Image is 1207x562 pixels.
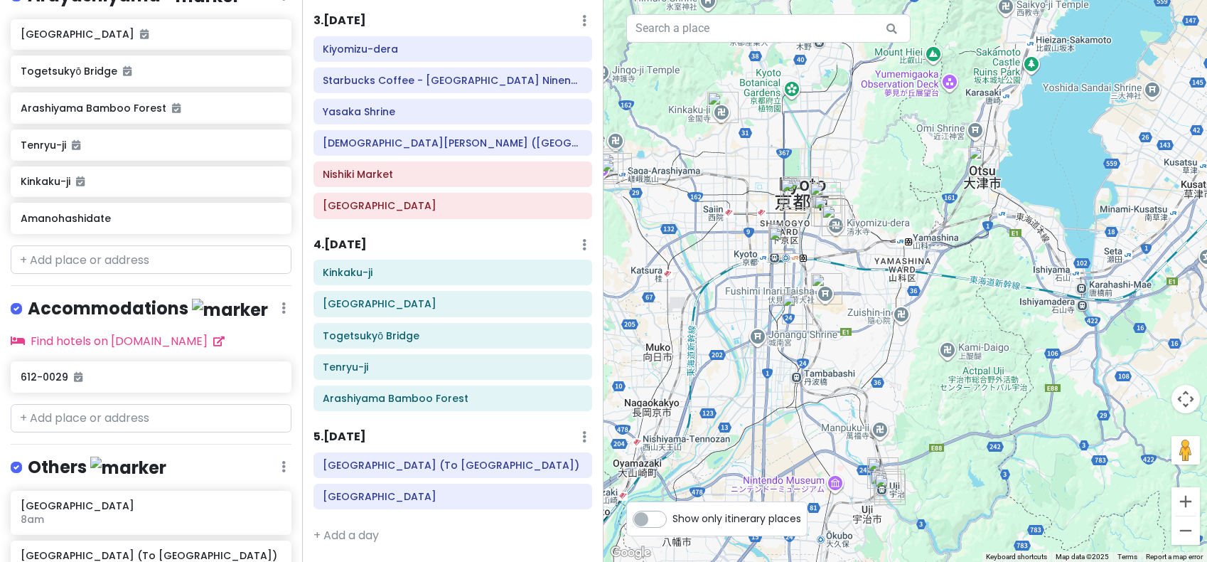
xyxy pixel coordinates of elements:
[783,176,814,208] div: Micasadeco & Cafe Kyoto
[11,404,291,433] input: + Add place or address
[21,175,281,188] h6: Kinkaku-ji
[607,544,654,562] img: Google
[21,139,281,152] h6: Tenryu-ji
[313,430,366,445] h6: 5 . [DATE]
[1171,487,1200,516] button: Zoom in
[587,149,618,180] div: Arashiyama Bamboo Forest
[814,196,845,227] div: Starbucks Coffee - Kyoto Ninenzaka Yasaka Chaya
[323,105,582,118] h6: Yasaka Shrine
[601,159,632,190] div: Togetsukyō Bridge
[11,333,225,349] a: Find hotels on [DOMAIN_NAME]
[323,297,582,310] h6: Arashiyama Station
[11,245,291,274] input: + Add place or address
[788,176,819,208] div: Ichiran - Kyōto Kawaramachi
[323,459,582,472] h6: Kyoto Station (To Fuji)
[192,299,268,321] img: marker
[780,179,812,210] div: Nishiki Market
[768,227,800,258] div: Kyoto Station (To Fuji)
[313,14,366,28] h6: 3 . [DATE]
[1117,553,1137,561] a: Terms
[769,223,800,254] div: Nidec Kyoto Tower
[323,490,582,503] h6: MISHIMA STATION
[323,74,582,87] h6: Starbucks Coffee - Kyoto Ninenzaka Yasaka Chaya
[21,371,281,383] h6: 612-0029
[323,329,582,342] h6: Togetsukyō Bridge
[874,474,906,505] div: Kisen Bridge
[867,457,898,489] div: Uji Station
[323,266,582,279] h6: Kinkaku-ji
[21,102,281,115] h6: Arashiyama Bamboo Forest
[968,146,999,177] div: Otsu
[76,176,85,186] i: Added to itinerary
[323,168,582,181] h6: Nishiki Market
[1171,436,1200,465] button: Drag Pegman onto the map to open Street View
[874,469,905,500] div: Asagiri Bridge
[707,92,739,123] div: Kinkaku-ji
[1056,553,1109,561] span: Map data ©2025
[323,361,582,373] h6: Tenryu-ji
[1146,553,1203,561] a: Report a map error
[21,512,44,526] span: 8am
[74,372,82,382] i: Added to itinerary
[811,273,842,304] div: Fushimi Inari Taisha
[140,29,149,39] i: Added to itinerary
[313,238,367,253] h6: 4 . [DATE]
[323,137,582,149] h6: Hōkan-ji Temple (Yasaka Pagoda)
[21,499,281,512] h6: [GEOGRAPHIC_DATA]
[72,140,80,150] i: Added to itinerary
[313,527,379,544] a: + Add a day
[28,456,166,479] h4: Others
[822,205,853,236] div: Kiyomizu-dera
[172,103,181,113] i: Added to itinerary
[1171,516,1200,545] button: Zoom out
[90,457,166,479] img: marker
[810,182,841,213] div: Yasaka Shrine
[870,471,901,502] div: Byodoin
[323,199,582,212] h6: Nidec Kyoto Tower
[123,66,132,76] i: Added to itinerary
[323,43,582,55] h6: Kiyomizu-dera
[782,293,813,324] div: 612-0029
[1171,385,1200,413] button: Map camera controls
[21,28,281,41] h6: [GEOGRAPHIC_DATA]
[21,65,281,78] h6: Togetsukyō Bridge
[601,153,632,184] div: Arashiyama Station
[626,14,911,43] input: Search a place
[323,392,582,405] h6: Arashiyama Bamboo Forest
[28,297,268,321] h4: Accommodations
[21,212,281,225] h6: Amanohashidate
[811,195,842,226] div: Hōkan-ji Temple (Yasaka Pagoda)
[672,511,801,526] span: Show only itinerary places
[986,552,1047,562] button: Keyboard shortcuts
[592,151,623,182] div: Tenryu-ji
[607,544,654,562] a: Open this area in Google Maps (opens a new window)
